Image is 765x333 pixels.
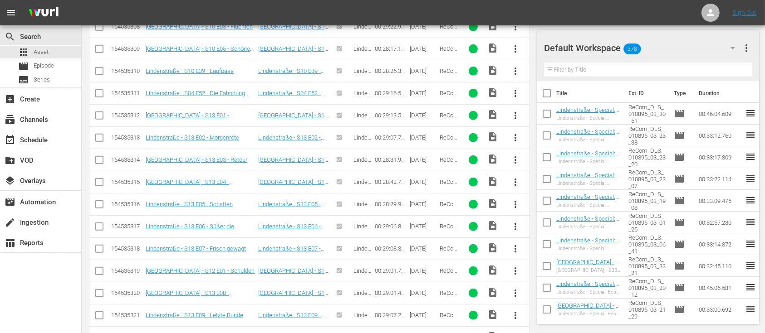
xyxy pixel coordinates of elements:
[696,103,745,125] td: 00:46:04.609
[5,94,15,105] span: Create
[258,223,324,236] a: Lindenstraße - S13 E06 - Süßer die Glocken…
[146,90,249,103] a: Lindenstraße - S04 E52 - Die Fahndung läuft
[410,134,437,141] div: [DATE]
[375,201,407,208] div: 00:28:29.973
[5,217,15,228] span: Ingestion
[487,131,498,142] span: Video
[510,243,521,254] span: more_vert
[146,23,253,30] a: [GEOGRAPHIC_DATA] - S10 E03 - Fluchten
[353,290,371,323] span: Lindenstraße - Staffel 13
[741,37,752,59] button: more_vert
[510,221,521,232] span: more_vert
[5,175,15,186] span: Overlays
[111,23,143,30] div: 154535308
[696,212,745,233] td: 00:32:57.230
[410,68,437,74] div: [DATE]
[146,112,233,125] a: [GEOGRAPHIC_DATA] - S13 E01 - [GEOGRAPHIC_DATA]
[556,311,621,317] div: Lindenstraße - Special: Best of Lindenstraße - Abschied und Ankunft
[146,45,254,59] a: [GEOGRAPHIC_DATA] - S10 E05 - Schöne Bescherung
[111,90,143,97] div: 154535311
[353,112,371,146] span: Lindenstraße - Staffel 13
[111,245,143,252] div: 154535318
[625,168,671,190] td: ReCom_DLS_010895_03_23_07
[505,304,527,326] button: more_vert
[733,9,756,16] a: Sign Out
[375,45,407,52] div: 00:28:17.130
[674,239,685,250] span: Episode
[745,260,756,271] span: reorder
[487,109,498,120] span: Video
[410,156,437,163] div: [DATE]
[745,238,756,249] span: reorder
[375,134,407,141] div: 00:29:07.713
[487,198,498,209] span: Video
[440,290,459,323] span: ReCom_DLS_010895_03_13_08
[440,134,459,168] span: ReCom_DLS_010895_03_13_02
[625,146,671,168] td: ReCom_DLS_010895_03_23_20
[410,245,437,252] div: [DATE]
[510,21,521,32] span: more_vert
[375,290,407,296] div: 00:29:01.406
[487,43,498,53] span: Video
[505,82,527,104] button: more_vert
[111,45,143,52] div: 154535309
[674,217,685,228] span: Episode
[258,312,324,325] a: Lindenstraße - S13 E09 - Letzte Runde
[745,282,756,293] span: reorder
[696,190,745,212] td: 00:33:09.475
[440,179,459,212] span: ReCom_DLS_010895_03_13_04
[5,114,15,125] span: Channels
[146,179,233,192] a: [GEOGRAPHIC_DATA] - S13 E04 - [GEOGRAPHIC_DATA] Mond
[487,242,498,253] span: Video
[375,156,407,163] div: 00:28:31.914
[111,179,143,185] div: 154535315
[487,176,498,187] span: Video
[111,223,143,230] div: 154535317
[505,260,527,282] button: more_vert
[674,282,685,293] span: Episode
[5,31,15,42] span: Search
[440,112,459,146] span: ReCom_DLS_010895_03_13_01
[505,193,527,215] button: more_vert
[146,156,247,163] a: [GEOGRAPHIC_DATA] - S13 E03 - Retour
[22,2,65,24] img: ans4CAIJ8jUAAAAAAAAAAAAAAAAAAAAAAAAgQb4GAAAAAAAAAAAAAAAAAAAAAAAAJMjXAAAAAAAAAAAAAAAAAAAAAAAAgAT5G...
[353,179,371,212] span: Lindenstraße - Staffel 13
[505,60,527,82] button: more_vert
[696,233,745,255] td: 00:33:14.872
[410,90,437,97] div: [DATE]
[410,112,437,119] div: [DATE]
[556,302,618,329] a: [GEOGRAPHIC_DATA] - Special: Best of Lindenstraße S21 E29 - Abschied und Ankunft
[5,135,15,145] span: Schedule
[745,217,756,227] span: reorder
[410,223,437,230] div: [DATE]
[556,280,619,308] a: Lindenstraße - Special: Best of Lindenstraße - S20 E12 - Herzlichen Glückwunsch
[353,201,371,235] span: Lindenstraße - Staffel 13
[258,45,328,59] a: [GEOGRAPHIC_DATA] - S10 E05 - Schöne Bescherung
[745,195,756,206] span: reorder
[623,39,641,58] span: 378
[410,179,437,185] div: [DATE]
[258,179,328,199] a: [GEOGRAPHIC_DATA] - S13 E04 - [GEOGRAPHIC_DATA] Mond
[258,112,328,125] a: [GEOGRAPHIC_DATA] - S13 E01 - [GEOGRAPHIC_DATA]
[694,81,748,106] th: Duration
[556,246,621,251] div: Lindenstraße - Special: [PERSON_NAME] - Fehlstart
[544,35,744,61] div: Default Workspace
[505,282,527,304] button: more_vert
[18,47,29,58] span: Asset
[410,23,437,30] div: [DATE]
[5,197,15,208] span: Automation
[556,202,621,208] div: Lindenstraße - Special: [PERSON_NAME] - Katerstimmung
[353,68,371,101] span: Lindenstraße - Staffel 10
[510,66,521,77] span: more_vert
[510,288,521,299] span: more_vert
[510,88,521,99] span: more_vert
[625,125,671,146] td: ReCom_DLS_010895_03_23_38
[510,265,521,276] span: more_vert
[696,277,745,299] td: 00:45:06.581
[353,223,371,257] span: Lindenstraße - Staffel 13
[510,132,521,143] span: more_vert
[556,159,621,164] div: Lindenstraße - Special: [PERSON_NAME] - Mevlid
[258,68,324,81] a: Lindenstraße - S10 E39 - Laufpass
[146,245,246,252] a: Lindenstraße - S13 E07 - Frisch gewagt
[674,261,685,271] span: Episode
